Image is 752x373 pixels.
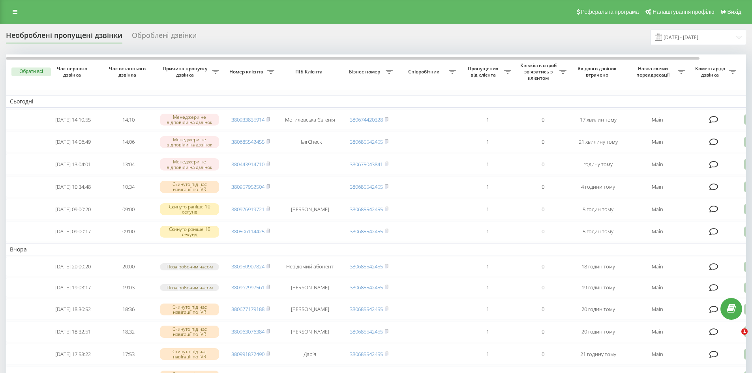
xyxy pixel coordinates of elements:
[460,344,515,365] td: 1
[278,257,341,276] td: Невідомий абонент
[515,131,570,152] td: 0
[101,176,156,197] td: 10:34
[160,181,219,193] div: Скинуто під час навігації по IVR
[570,257,626,276] td: 18 годин тому
[278,344,341,365] td: Дарʼя
[515,199,570,220] td: 0
[460,131,515,152] td: 1
[570,221,626,242] td: 5 годин тому
[45,109,101,130] td: [DATE] 14:10:55
[626,154,689,175] td: Main
[101,199,156,220] td: 09:00
[693,66,729,78] span: Коментар до дзвінка
[231,263,264,270] a: 380950907824
[626,199,689,220] td: Main
[570,344,626,365] td: 21 годину тому
[45,154,101,175] td: [DATE] 13:04:01
[278,321,341,342] td: [PERSON_NAME]
[45,278,101,297] td: [DATE] 19:03:17
[160,263,219,270] div: Поза робочим часом
[515,278,570,297] td: 0
[515,221,570,242] td: 0
[460,176,515,197] td: 1
[45,199,101,220] td: [DATE] 09:00:20
[231,351,264,358] a: 380991872490
[231,284,264,291] a: 380962997561
[101,109,156,130] td: 14:10
[45,131,101,152] td: [DATE] 14:06:49
[460,221,515,242] td: 1
[350,306,383,313] a: 380685542455
[101,344,156,365] td: 17:53
[570,199,626,220] td: 5 годин тому
[350,351,383,358] a: 380685542455
[350,206,383,213] a: 380685542455
[231,183,264,190] a: 380957952504
[101,154,156,175] td: 13:04
[160,284,219,291] div: Поза робочим часом
[626,321,689,342] td: Main
[350,228,383,235] a: 380685542455
[231,228,264,235] a: 380506114425
[45,344,101,365] td: [DATE] 17:53:22
[626,257,689,276] td: Main
[725,328,744,347] iframe: Intercom live chat
[231,138,264,145] a: 380685542455
[231,206,264,213] a: 380976919721
[278,199,341,220] td: [PERSON_NAME]
[570,109,626,130] td: 17 хвилин тому
[626,176,689,197] td: Main
[160,136,219,148] div: Менеджери не відповіли на дзвінок
[160,304,219,315] div: Скинуто під час навігації по IVR
[350,328,383,335] a: 380685542455
[101,221,156,242] td: 09:00
[570,176,626,197] td: 4 години тому
[460,154,515,175] td: 1
[160,226,219,238] div: Скинуто раніше 10 секунд
[231,328,264,335] a: 380963076384
[160,158,219,170] div: Менеджери не відповіли на дзвінок
[45,257,101,276] td: [DATE] 20:00:20
[160,114,219,126] div: Менеджери не відповіли на дзвінок
[350,116,383,123] a: 380674420328
[101,299,156,320] td: 18:36
[570,131,626,152] td: 21 хвилину тому
[278,109,341,130] td: Могилевська Євгенія
[231,306,264,313] a: 380677179188
[515,154,570,175] td: 0
[350,161,383,168] a: 380675043841
[132,31,197,43] div: Оброблені дзвінки
[515,299,570,320] td: 0
[45,321,101,342] td: [DATE] 18:32:51
[460,321,515,342] td: 1
[160,348,219,360] div: Скинуто під час навігації по IVR
[570,299,626,320] td: 20 годин тому
[285,69,335,75] span: ПІБ Клієнта
[52,66,94,78] span: Час першого дзвінка
[460,299,515,320] td: 1
[401,69,449,75] span: Співробітник
[350,263,383,270] a: 380685542455
[626,278,689,297] td: Main
[160,203,219,215] div: Скинуто раніше 10 секунд
[45,299,101,320] td: [DATE] 18:36:52
[515,176,570,197] td: 0
[345,69,386,75] span: Бізнес номер
[626,131,689,152] td: Main
[515,344,570,365] td: 0
[626,344,689,365] td: Main
[6,31,122,43] div: Необроблені пропущені дзвінки
[570,321,626,342] td: 20 годин тому
[626,299,689,320] td: Main
[581,9,639,15] span: Реферальна програма
[45,176,101,197] td: [DATE] 10:34:48
[160,66,212,78] span: Причина пропуску дзвінка
[350,284,383,291] a: 380685542455
[350,183,383,190] a: 380685542455
[231,116,264,123] a: 380933835914
[227,69,267,75] span: Номер клієнта
[515,321,570,342] td: 0
[515,109,570,130] td: 0
[278,131,341,152] td: HairCheck
[278,299,341,320] td: [PERSON_NAME]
